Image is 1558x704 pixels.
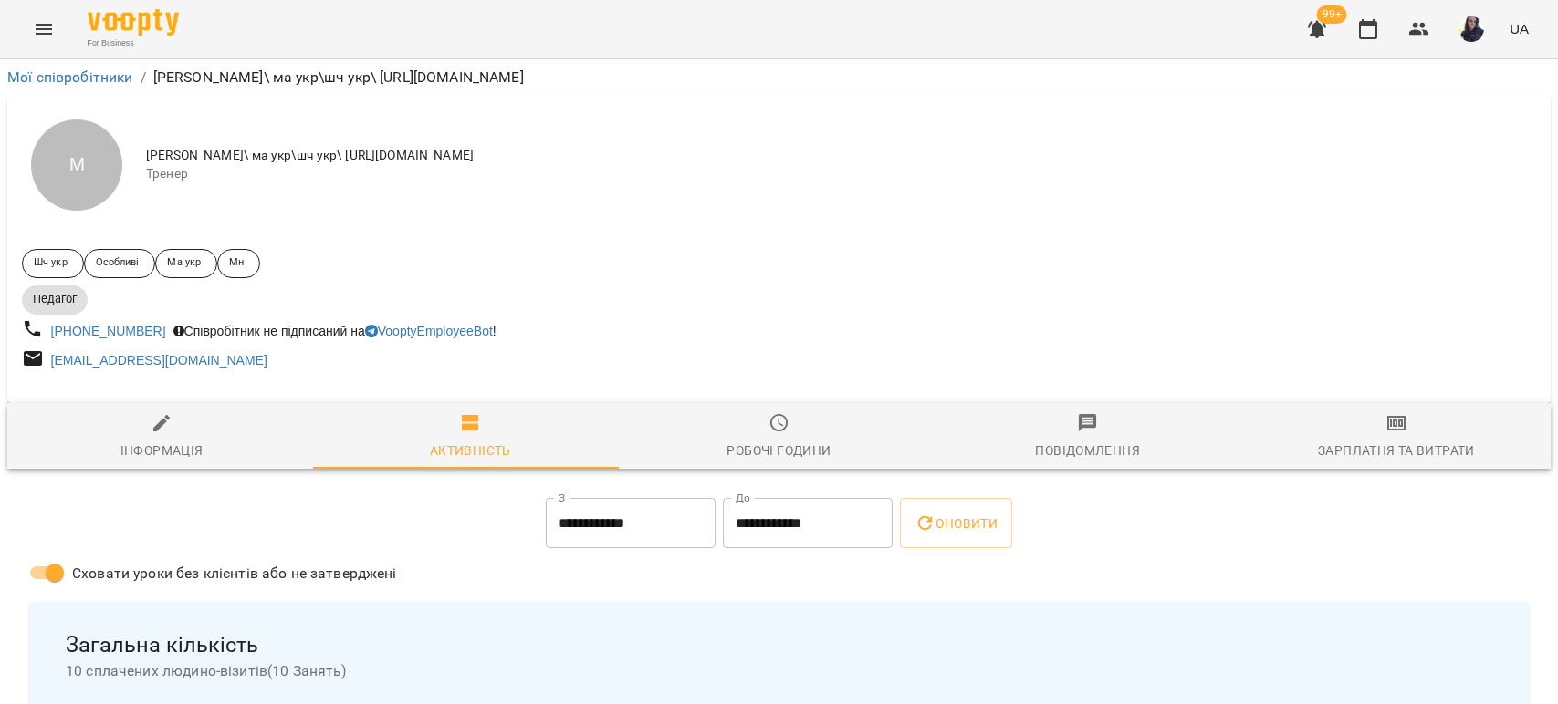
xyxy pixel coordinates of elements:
[1502,12,1536,46] button: UA
[22,291,88,307] span: Педагог
[7,68,133,86] a: Мої співробітники
[51,353,267,368] a: [EMAIL_ADDRESS][DOMAIN_NAME]
[88,37,179,49] span: For Business
[229,255,244,271] p: Мн
[1510,19,1529,38] span: UA
[915,512,998,534] span: Оновити
[141,67,146,88] li: /
[430,440,511,461] div: Активність
[66,631,1492,659] span: Загальна кількість
[153,67,524,88] p: [PERSON_NAME]\ ма укр\шч укр\ [URL][DOMAIN_NAME]
[51,324,166,338] a: [PHONE_NUMBER]
[66,660,1492,682] span: 10 сплачених людино-візитів ( 10 Занять )
[34,255,68,271] p: Шч укр
[146,147,1536,165] span: [PERSON_NAME]\ ма укр\шч укр\ [URL][DOMAIN_NAME]
[31,119,122,211] div: М
[365,324,493,338] a: VooptyEmployeeBot
[167,255,201,271] p: Ма укр
[146,165,1536,183] span: Тренер
[7,67,1551,88] nav: breadcrumb
[22,7,66,51] button: Menu
[900,498,1012,549] button: Оновити
[1317,5,1347,24] span: 99+
[727,440,831,461] div: Робочі години
[88,9,179,36] img: Voopty Logo
[72,563,397,585] span: Сховати уроки без клієнтів або не затверджені
[170,318,500,344] div: Співробітник не підписаний на !
[120,440,204,461] div: Інформація
[96,255,140,271] p: Особливі
[1459,16,1484,42] img: de66a22b4ea812430751315b74cfe34b.jpg
[1035,440,1140,461] div: Повідомлення
[1318,440,1475,461] div: Зарплатня та Витрати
